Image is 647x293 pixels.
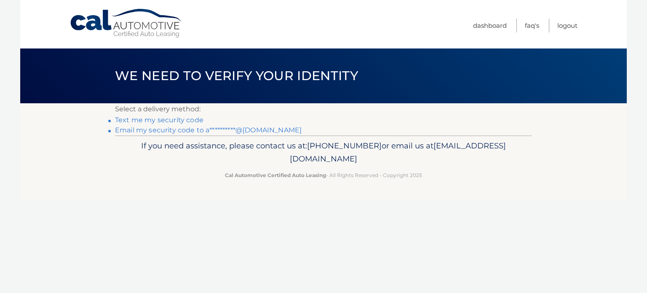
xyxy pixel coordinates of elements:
a: FAQ's [525,19,539,32]
span: We need to verify your identity [115,68,358,83]
a: Text me my security code [115,116,203,124]
a: Dashboard [473,19,507,32]
p: - All Rights Reserved - Copyright 2025 [120,171,527,180]
p: If you need assistance, please contact us at: or email us at [120,139,527,166]
a: Cal Automotive [70,8,183,38]
span: [PHONE_NUMBER] [307,141,382,151]
p: Select a delivery method: [115,103,532,115]
a: Logout [557,19,577,32]
a: Email my security code to a**********@[DOMAIN_NAME] [115,126,302,134]
strong: Cal Automotive Certified Auto Leasing [225,172,326,178]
